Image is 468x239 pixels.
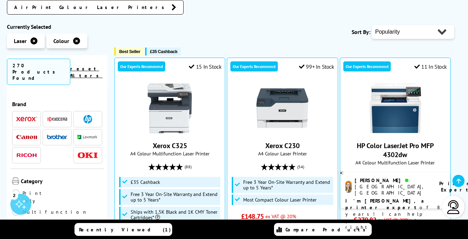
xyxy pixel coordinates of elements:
img: Category [12,178,19,185]
p: of 8 years! I can help you choose the right product [345,198,444,231]
span: Recently Viewed (1) [79,227,171,233]
span: A4 Colour Multifunction Laser Printer [344,159,447,166]
div: Our Experts Recommend [230,61,278,71]
span: (72) [410,169,417,182]
a: Brother [47,133,68,142]
span: Category [21,178,102,186]
a: Xerox C325 [144,129,196,136]
img: Ricoh [16,153,37,157]
span: Most Compact Colour Laser Printer [243,197,317,203]
div: Currently Selected [7,23,107,30]
a: Ricoh [16,151,37,160]
a: Print Only [12,189,57,205]
img: HP [83,115,92,123]
span: A4 Colour Laser Printer [231,150,334,157]
a: OKI [77,151,98,160]
span: Compare Products [285,227,369,233]
div: Our Experts Recommend [118,61,165,71]
span: £35 Cashback [131,179,160,185]
span: Free 3 Year On-Site Warranty and Extend up to 5 Years* [243,179,331,190]
span: Free 3 Year On-Site Warranty and Extend up to 5 Years* [131,191,219,203]
a: HP Color LaserJet Pro MFP 4302dw [357,141,434,159]
div: Our Experts Recommend [343,61,391,71]
img: Lexmark [77,135,98,139]
a: Compare Products [274,223,372,236]
a: Xerox C230 [256,129,308,136]
img: Brother [47,135,68,139]
span: AirPrint Colour Laser Printers [14,4,168,11]
a: HP Color LaserJet Pro MFP 4302dw [369,129,421,136]
img: Canon [16,135,37,139]
img: OKI [77,152,98,158]
span: £148.75 [241,212,264,221]
span: Brand [12,101,102,108]
img: user-headset-light.svg [447,200,460,214]
span: Laser [14,37,27,44]
a: Xerox C325 [153,141,187,150]
button: £35 Cashback [145,48,181,56]
span: A4 Colour Multifunction Laser Printer [118,150,221,157]
img: Xerox C325 [144,82,196,134]
img: Kyocera [47,117,68,122]
span: Sort By: [352,28,370,35]
span: (88) [185,160,192,173]
a: Lexmark [77,133,98,142]
a: Recently Viewed (1) [74,223,172,236]
span: Colour [53,37,69,44]
span: Best Seller [119,49,140,54]
img: HP Color LaserJet Pro MFP 4302dw [369,82,421,134]
b: I'm [PERSON_NAME], a printer expert [345,198,426,211]
span: ex VAT @ 20% [265,213,296,220]
a: Multifunction [12,208,88,216]
a: Kyocera [47,115,68,123]
img: Xerox C230 [256,82,308,134]
div: 15 In Stock [189,63,221,70]
div: 99+ In Stock [299,63,334,70]
button: Best Seller [114,48,144,56]
img: amy-livechat.png [345,181,352,193]
span: £35 Cashback [150,49,177,54]
a: HP [77,115,98,123]
a: Canon [16,133,37,142]
div: 11 In Stock [414,63,447,70]
a: reset filters [70,66,103,79]
div: [PERSON_NAME] [355,177,431,183]
img: Xerox [16,117,37,121]
span: Ships with 1.5K Black and 1K CMY Toner Cartridges* [131,209,219,220]
a: Xerox C230 [265,141,300,150]
div: [GEOGRAPHIC_DATA], [GEOGRAPHIC_DATA] [355,183,431,196]
span: 270 Products Found [7,59,70,85]
a: Xerox [16,115,37,123]
span: (54) [297,160,304,173]
div: 2 [10,191,18,199]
